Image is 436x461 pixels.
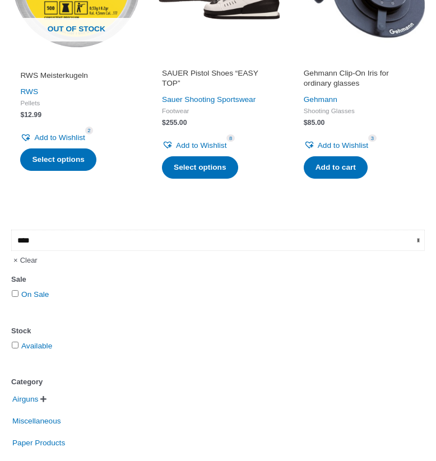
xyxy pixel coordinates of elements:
span: Add to Wishlist [34,133,85,142]
span: Add to Wishlist [318,141,368,150]
bdi: 85.00 [304,119,325,127]
span: Shooting Glasses [304,106,416,115]
span: Airguns [11,390,39,408]
a: Select options for “RWS Meisterkugeln” [20,148,96,171]
a: Select options for “SAUER Pistol Shoes "EASY TOP"” [162,156,238,179]
a: Miscellaneous [11,417,62,425]
a: Sauer Shooting Sportswear [162,95,256,104]
input: On Sale [12,290,18,297]
span: 2 [85,127,93,134]
a: Add to Wishlist [20,131,85,145]
a: RWS [20,87,38,96]
iframe: Customer reviews powered by Trustpilot [304,55,416,68]
span: Pellets [20,99,132,107]
a: Add to Wishlist [162,138,226,152]
a: On Sale [21,290,49,299]
a: RWS Meisterkugeln [20,71,132,85]
a: Available [21,342,52,350]
span: $ [20,111,24,119]
span: 3 [368,134,376,142]
span:  [40,395,47,403]
h2: RWS Meisterkugeln [20,71,132,81]
div: Stock [11,324,425,338]
iframe: Customer reviews powered by Trustpilot [20,55,132,68]
iframe: Customer reviews powered by Trustpilot [162,55,274,68]
bdi: 255.00 [162,119,187,127]
div: Category [11,375,425,389]
a: Add to Wishlist [304,138,368,152]
a: Add to cart: “Gehmann Clip-On Iris for ordinary glasses” [304,156,368,179]
span: Footwear [162,106,274,115]
span: Add to Wishlist [176,141,226,150]
span: Clear [11,251,38,270]
a: Gehmann Clip-On Iris for ordinary glasses [304,68,416,92]
h2: SAUER Pistol Shoes “EASY TOP” [162,68,274,89]
a: SAUER Pistol Shoes “EASY TOP” [162,68,274,92]
h2: Gehmann Clip-On Iris for ordinary glasses [304,68,416,89]
span: Paper Products [11,434,66,451]
span: 8 [226,134,234,142]
span: $ [162,119,166,127]
div: Sale [11,272,425,287]
span: Miscellaneous [11,412,62,430]
bdi: 12.99 [20,111,41,119]
input: Available [12,342,18,348]
a: Paper Products [11,438,66,446]
a: Gehmann [304,95,337,104]
span: Out of stock [19,18,134,41]
a: Airguns [11,395,39,403]
span: $ [304,119,308,127]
